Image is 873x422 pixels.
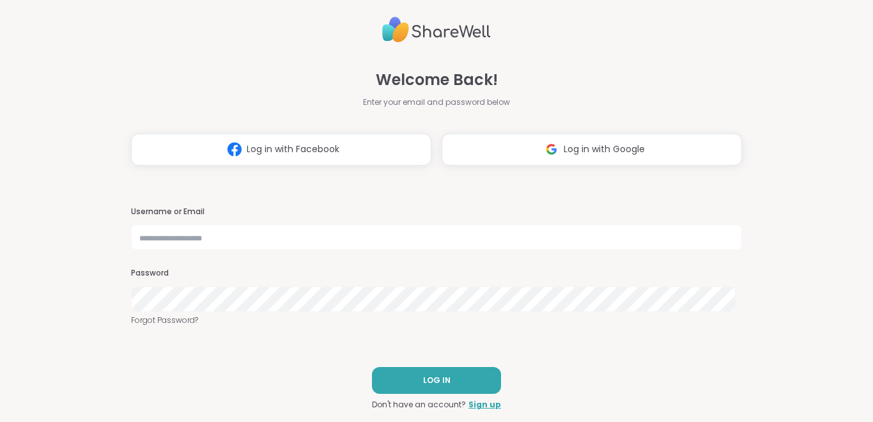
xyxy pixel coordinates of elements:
[363,97,510,108] span: Enter your email and password below
[131,315,742,326] a: Forgot Password?
[468,399,501,410] a: Sign up
[372,367,501,394] button: LOG IN
[376,68,498,91] span: Welcome Back!
[131,207,742,217] h3: Username or Email
[423,375,451,386] span: LOG IN
[442,134,742,166] button: Log in with Google
[131,134,431,166] button: Log in with Facebook
[372,399,466,410] span: Don't have an account?
[247,143,339,156] span: Log in with Facebook
[222,137,247,161] img: ShareWell Logomark
[382,12,491,48] img: ShareWell Logo
[131,268,742,279] h3: Password
[564,143,645,156] span: Log in with Google
[539,137,564,161] img: ShareWell Logomark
